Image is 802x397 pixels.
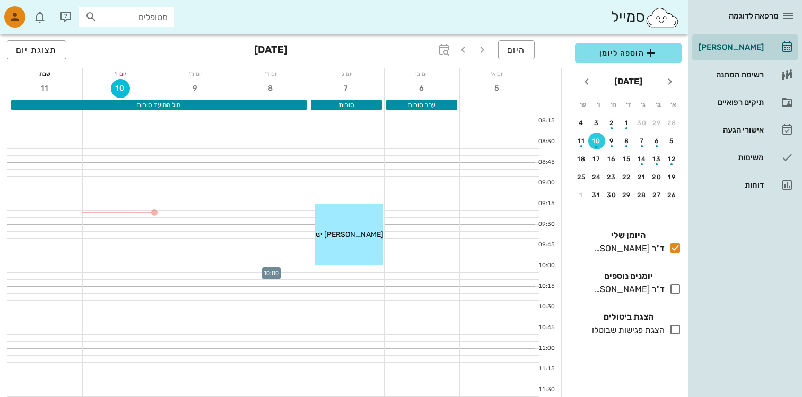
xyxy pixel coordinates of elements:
div: 25 [573,173,590,181]
span: חול המועד סוכות [137,101,180,109]
div: 11:30 [535,385,557,394]
div: יום ג׳ [309,68,384,79]
button: 10 [588,133,605,149]
button: 9 [186,79,205,98]
div: דוחות [696,181,764,189]
a: אישורי הגעה [692,117,798,143]
span: 8 [261,84,281,93]
span: 11 [36,84,55,93]
button: 6 [649,133,666,149]
button: 24 [588,169,605,186]
div: יום ה׳ [158,68,233,79]
div: 24 [588,173,605,181]
span: תג [31,8,38,15]
span: סוכות [339,101,354,109]
button: 26 [664,187,681,204]
div: הצגת פגישות שבוטלו [588,324,665,337]
div: 27 [649,191,666,199]
div: 14 [633,155,650,163]
th: ו׳ [591,95,605,113]
div: 11:15 [535,365,557,374]
div: יום ו׳ [83,68,158,79]
button: 23 [603,169,620,186]
h4: יומנים נוספים [575,270,682,283]
div: 15 [618,155,635,163]
div: 21 [633,173,650,181]
div: 16 [603,155,620,163]
a: תיקים רפואיים [692,90,798,115]
button: 14 [633,151,650,167]
button: 6 [412,79,431,98]
img: SmileCloud logo [645,7,679,28]
button: הוספה ליומן [575,43,682,63]
button: 1 [573,187,590,204]
button: 20 [649,169,666,186]
div: 08:30 [535,137,557,146]
span: [PERSON_NAME] ישראלי [302,230,383,239]
button: 8 [261,79,281,98]
span: מרפאה לדוגמה [729,11,779,21]
div: 9 [603,137,620,145]
button: 30 [603,187,620,204]
button: 5 [487,79,507,98]
div: 08:15 [535,117,557,126]
button: 17 [588,151,605,167]
button: 3 [588,114,605,131]
div: 28 [664,119,681,127]
button: 29 [649,114,666,131]
button: 18 [573,151,590,167]
button: [DATE] [610,71,647,92]
div: 10:30 [535,303,557,312]
div: 31 [588,191,605,199]
button: היום [498,40,535,59]
div: 19 [664,173,681,181]
button: 16 [603,151,620,167]
span: 9 [186,84,205,93]
span: 6 [412,84,431,93]
div: רשימת המתנה [696,70,764,79]
div: יום א׳ [460,68,535,79]
div: 26 [664,191,681,199]
a: דוחות [692,172,798,198]
div: 09:30 [535,220,557,229]
div: שבת [7,68,82,79]
button: 28 [664,114,681,131]
button: 11 [36,79,55,98]
div: 8 [618,137,635,145]
div: 28 [633,191,650,199]
th: ה׳ [606,95,620,113]
div: 22 [618,173,635,181]
div: 23 [603,173,620,181]
button: 30 [633,114,650,131]
div: אישורי הגעה [696,126,764,134]
div: משימות [696,153,764,162]
div: 10:15 [535,282,557,291]
div: 12 [664,155,681,163]
div: 18 [573,155,590,163]
div: 13 [649,155,666,163]
button: 15 [618,151,635,167]
button: 25 [573,169,590,186]
th: ד׳ [621,95,635,113]
button: 29 [618,187,635,204]
button: 5 [664,133,681,149]
button: 12 [664,151,681,167]
h4: הצגת ביטולים [575,311,682,323]
th: א׳ [667,95,681,113]
div: 30 [633,119,650,127]
button: 10 [111,79,130,98]
button: 7 [633,133,650,149]
button: 9 [603,133,620,149]
button: 27 [649,187,666,204]
th: ב׳ [651,95,665,113]
button: 8 [618,133,635,149]
div: 09:00 [535,179,557,188]
button: 1 [618,114,635,131]
button: 22 [618,169,635,186]
a: רשימת המתנה [692,62,798,87]
div: תיקים רפואיים [696,98,764,107]
button: תצוגת יום [7,40,66,59]
div: 3 [588,119,605,127]
div: 2 [603,119,620,127]
button: 21 [633,169,650,186]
